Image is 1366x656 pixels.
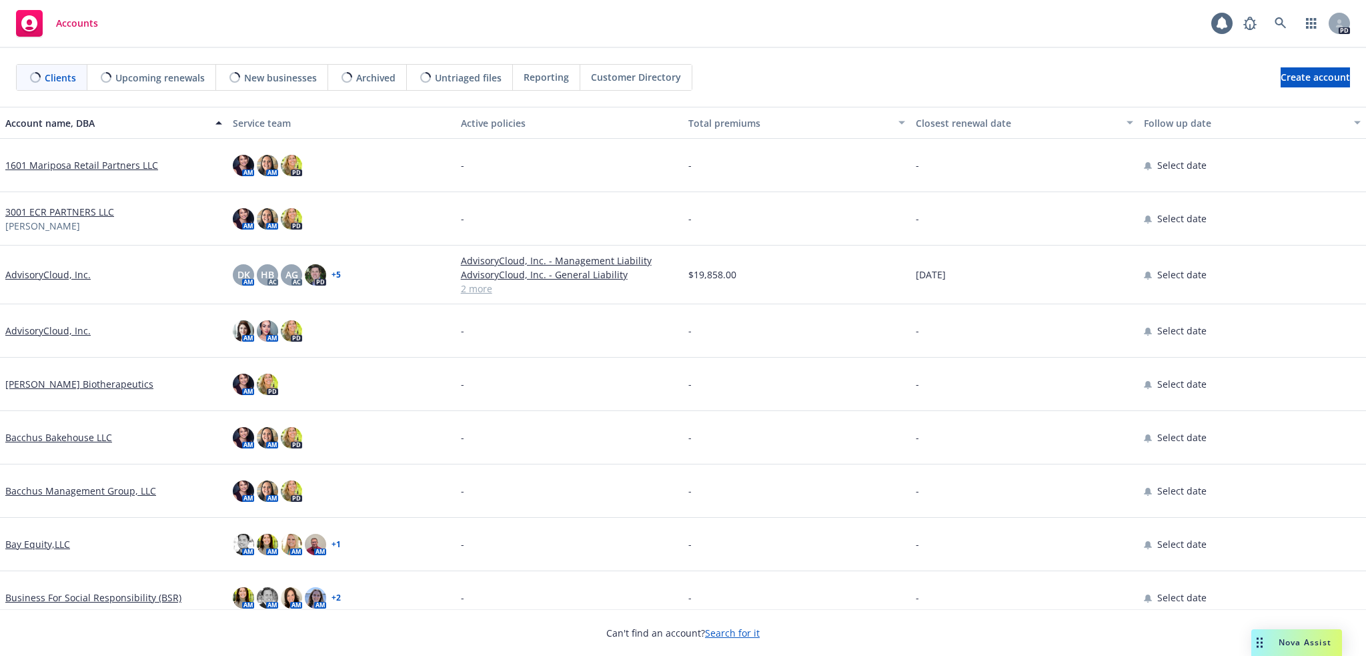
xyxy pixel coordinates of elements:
img: photo [233,480,254,502]
span: - [688,484,692,498]
a: + 1 [331,541,341,549]
span: AG [285,268,298,282]
span: Select date [1157,324,1207,338]
div: Follow up date [1144,116,1346,130]
span: Select date [1157,377,1207,391]
img: photo [281,320,302,342]
span: DK [237,268,250,282]
span: Upcoming renewals [115,71,205,85]
a: AdvisoryCloud, Inc. [5,324,91,338]
button: Follow up date [1139,107,1366,139]
span: - [461,591,464,605]
a: 2 more [461,282,678,296]
div: Account name, DBA [5,116,207,130]
span: Select date [1157,591,1207,605]
span: - [916,212,919,226]
img: photo [305,264,326,286]
a: Accounts [11,5,103,42]
span: Select date [1157,158,1207,172]
span: - [916,537,919,551]
img: photo [257,320,278,342]
span: Customer Directory [591,70,681,84]
span: Reporting [524,70,569,84]
a: Search [1267,10,1294,37]
span: - [688,324,692,338]
a: Bacchus Bakehouse LLC [5,430,112,444]
img: photo [257,208,278,230]
button: Total premiums [683,107,910,139]
button: Closest renewal date [910,107,1138,139]
span: Clients [45,71,76,85]
span: HB [261,268,274,282]
a: AdvisoryCloud, Inc. - Management Liability [461,254,678,268]
span: - [461,324,464,338]
span: Select date [1157,537,1207,551]
span: Archived [356,71,396,85]
button: Active policies [456,107,683,139]
button: Service team [227,107,455,139]
div: Closest renewal date [916,116,1118,130]
img: photo [257,480,278,502]
span: - [916,430,919,444]
img: photo [233,587,254,609]
img: photo [233,534,254,555]
div: Service team [233,116,450,130]
img: photo [281,208,302,230]
a: [PERSON_NAME] Biotherapeutics [5,377,153,391]
img: photo [281,587,302,609]
a: Report a Bug [1237,10,1263,37]
span: - [916,324,919,338]
span: Select date [1157,268,1207,282]
span: [DATE] [916,268,946,282]
div: Active policies [461,116,678,130]
a: Bacchus Management Group, LLC [5,484,156,498]
span: Can't find an account? [606,626,760,640]
img: photo [305,534,326,555]
img: photo [233,427,254,448]
a: Business For Social Responsibility (BSR) [5,591,181,605]
img: photo [257,155,278,176]
span: - [461,377,464,391]
span: Select date [1157,484,1207,498]
span: Accounts [56,18,98,29]
a: 3001 ECR PARTNERS LLC [5,205,114,219]
span: - [461,158,464,172]
span: - [916,591,919,605]
img: photo [257,534,278,555]
span: New businesses [244,71,317,85]
img: photo [257,427,278,448]
span: - [461,212,464,226]
a: Search for it [705,627,760,639]
span: - [688,212,692,226]
img: photo [305,587,326,609]
span: - [688,158,692,172]
span: - [688,430,692,444]
span: Nova Assist [1279,637,1331,648]
a: Create account [1281,67,1350,87]
a: + 2 [331,594,341,602]
a: Switch app [1298,10,1325,37]
div: Total premiums [688,116,890,130]
img: photo [281,534,302,555]
a: AdvisoryCloud, Inc. - General Liability [461,268,678,282]
span: - [461,537,464,551]
a: 1601 Mariposa Retail Partners LLC [5,158,158,172]
span: - [461,430,464,444]
span: - [916,377,919,391]
img: photo [233,374,254,395]
img: photo [281,427,302,448]
span: $19,858.00 [688,268,736,282]
img: photo [257,374,278,395]
a: AdvisoryCloud, Inc. [5,268,91,282]
img: photo [281,480,302,502]
a: + 5 [331,271,341,279]
span: [PERSON_NAME] [5,219,80,233]
img: photo [281,155,302,176]
button: Nova Assist [1251,629,1342,656]
span: - [688,377,692,391]
img: photo [233,155,254,176]
span: Create account [1281,65,1350,90]
span: - [688,537,692,551]
span: Untriaged files [435,71,502,85]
